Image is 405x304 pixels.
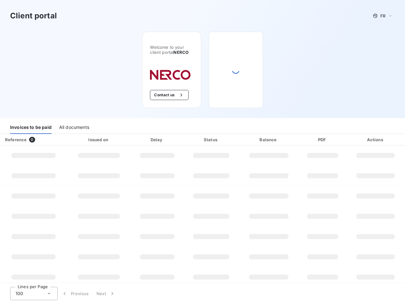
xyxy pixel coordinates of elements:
[132,136,182,143] div: Delay
[347,136,404,143] div: Actions
[68,136,129,143] div: Issued on
[173,50,189,55] span: NERCO
[93,287,119,300] button: Next
[16,290,23,297] span: 100
[29,137,35,142] span: 0
[10,121,52,134] div: Invoices to be paid
[150,45,193,55] span: Welcome to your client portal
[58,287,93,300] button: Previous
[150,90,188,100] button: Contact us
[300,136,345,143] div: PDF
[10,10,57,22] h3: Client portal
[5,137,27,142] div: Reference
[240,136,298,143] div: Balance
[59,121,89,134] div: All documents
[150,70,190,80] img: Company logo
[380,13,385,18] span: FR
[185,136,237,143] div: Status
